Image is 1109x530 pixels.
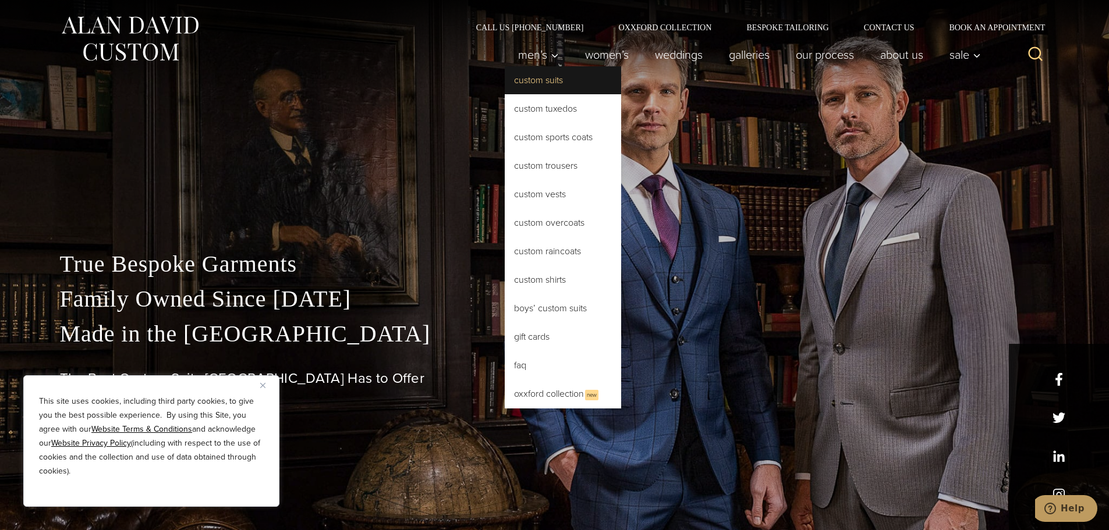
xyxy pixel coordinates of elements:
[505,209,621,237] a: Custom Overcoats
[505,43,572,66] button: Men’s sub menu toggle
[505,95,621,123] a: Custom Tuxedos
[936,43,987,66] button: Sale sub menu toggle
[846,23,932,31] a: Contact Us
[867,43,936,66] a: About Us
[585,390,598,400] span: New
[505,323,621,351] a: Gift Cards
[51,437,131,449] a: Website Privacy Policy
[505,123,621,151] a: Custom Sports Coats
[1035,495,1097,524] iframe: Opens a widget where you can chat to one of our agents
[505,180,621,208] a: Custom Vests
[60,13,200,65] img: Alan David Custom
[729,23,846,31] a: Bespoke Tailoring
[505,66,621,94] a: Custom Suits
[260,378,274,392] button: Close
[505,266,621,294] a: Custom Shirts
[39,394,264,478] p: This site uses cookies, including third party cookies, to give you the best possible experience. ...
[1022,41,1050,69] button: View Search Form
[505,380,621,408] a: Oxxford CollectionNew
[642,43,715,66] a: weddings
[715,43,782,66] a: Galleries
[572,43,642,66] a: Women’s
[601,23,729,31] a: Oxxford Collection
[60,370,1050,387] h1: The Best Custom Suits [GEOGRAPHIC_DATA] Has to Offer
[505,152,621,180] a: Custom Trousers
[782,43,867,66] a: Our Process
[505,237,621,265] a: Custom Raincoats
[931,23,1049,31] a: Book an Appointment
[505,351,621,379] a: FAQ
[505,43,987,66] nav: Primary Navigation
[260,383,265,388] img: Close
[459,23,601,31] a: Call Us [PHONE_NUMBER]
[459,23,1050,31] nav: Secondary Navigation
[505,294,621,322] a: Boys’ Custom Suits
[60,247,1050,351] p: True Bespoke Garments Family Owned Since [DATE] Made in the [GEOGRAPHIC_DATA]
[91,423,192,435] a: Website Terms & Conditions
